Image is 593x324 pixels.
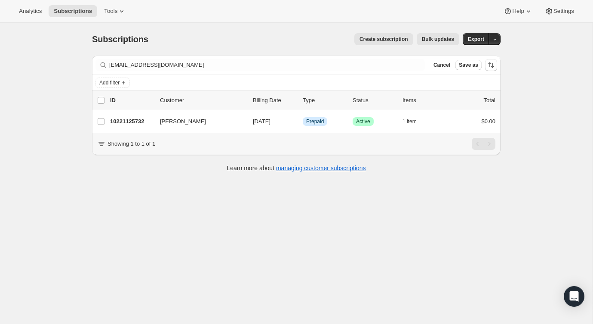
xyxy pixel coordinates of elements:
[353,96,396,105] p: Status
[359,36,408,43] span: Create subscription
[253,96,296,105] p: Billing Date
[253,118,270,125] span: [DATE]
[109,59,425,71] input: Filter subscribers
[95,78,130,88] button: Add filter
[455,60,482,70] button: Save as
[356,118,370,125] span: Active
[276,165,366,171] a: managing customer subscriptions
[303,96,346,105] div: Type
[108,140,155,148] p: Showing 1 to 1 of 1
[99,5,131,17] button: Tools
[227,164,366,172] p: Learn more about
[485,59,497,71] button: Sort the results
[403,96,446,105] div: Items
[417,33,459,45] button: Bulk updates
[160,117,206,126] span: [PERSON_NAME]
[564,286,584,307] div: Open Intercom Messenger
[49,5,97,17] button: Subscriptions
[155,115,241,128] button: [PERSON_NAME]
[110,96,153,105] p: ID
[92,34,148,44] span: Subscriptions
[472,138,495,150] nav: Pagination
[110,117,153,126] p: 10221125732
[484,96,495,105] p: Total
[354,33,413,45] button: Create subscription
[99,79,120,86] span: Add filter
[468,36,484,43] span: Export
[512,8,524,15] span: Help
[430,60,454,70] button: Cancel
[433,62,450,69] span: Cancel
[110,96,495,105] div: IDCustomerBilling DateTypeStatusItemsTotal
[306,118,324,125] span: Prepaid
[481,118,495,125] span: $0.00
[463,33,489,45] button: Export
[540,5,579,17] button: Settings
[54,8,92,15] span: Subscriptions
[553,8,574,15] span: Settings
[403,115,426,128] button: 1 item
[459,62,478,69] span: Save as
[104,8,117,15] span: Tools
[19,8,42,15] span: Analytics
[422,36,454,43] span: Bulk updates
[110,115,495,128] div: 10221125732[PERSON_NAME][DATE]InfoPrepaidSuccessActive1 item$0.00
[14,5,47,17] button: Analytics
[498,5,538,17] button: Help
[160,96,246,105] p: Customer
[403,118,417,125] span: 1 item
